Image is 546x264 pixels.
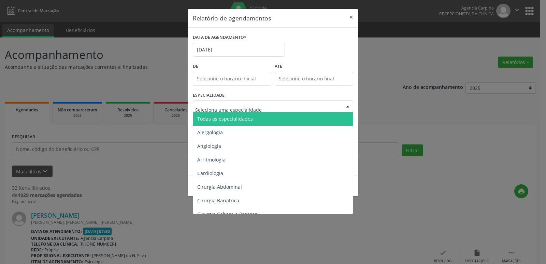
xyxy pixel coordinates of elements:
input: Selecione uma data ou intervalo [193,43,285,57]
span: Cardiologia [197,170,223,176]
span: Cirurgia Cabeça e Pescoço [197,211,257,217]
label: De [193,61,271,72]
span: Arritmologia [197,156,226,163]
span: Angiologia [197,143,221,149]
button: Close [344,9,358,26]
input: Seleciona uma especialidade [195,103,339,117]
label: DATA DE AGENDAMENTO [193,32,246,43]
span: Todas as especialidades [197,115,253,122]
span: Alergologia [197,129,223,136]
input: Selecione o horário inicial [193,72,271,86]
span: Cirurgia Bariatrica [197,197,239,204]
h5: Relatório de agendamentos [193,14,271,22]
span: Cirurgia Abdominal [197,184,242,190]
label: ATÉ [275,61,353,72]
input: Selecione o horário final [275,72,353,86]
label: ESPECIALIDADE [193,90,225,101]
